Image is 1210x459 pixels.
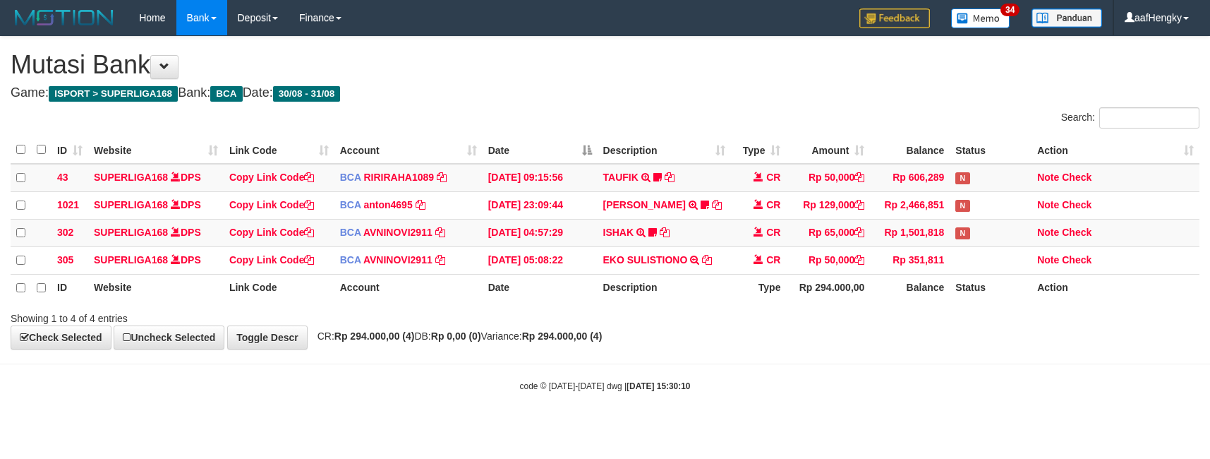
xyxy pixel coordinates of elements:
[52,136,88,164] th: ID: activate to sort column ascending
[11,7,118,28] img: MOTION_logo.png
[522,330,603,342] strong: Rp 294.000,00 (4)
[483,219,598,246] td: [DATE] 04:57:29
[227,326,308,350] a: Toggle Descr
[766,227,780,238] span: CR
[786,246,870,274] td: Rp 50,000
[210,86,242,102] span: BCA
[94,172,168,183] a: SUPERLIGA168
[431,330,481,342] strong: Rp 0,00 (0)
[598,136,732,164] th: Description: activate to sort column ascending
[766,199,780,210] span: CR
[11,326,111,350] a: Check Selected
[603,254,688,266] a: EKO SULISTIONO
[660,227,670,238] a: Copy ISHAK to clipboard
[603,172,639,183] a: TAUFIK
[1099,107,1199,129] input: Search:
[57,172,68,183] span: 43
[1062,227,1091,238] a: Check
[483,136,598,164] th: Date: activate to sort column descending
[950,274,1031,302] th: Status
[950,136,1031,164] th: Status
[1062,172,1091,183] a: Check
[786,219,870,246] td: Rp 65,000
[870,164,950,192] td: Rp 606,289
[483,274,598,302] th: Date
[334,136,483,164] th: Account: activate to sort column ascending
[114,326,224,350] a: Uncheck Selected
[57,227,73,238] span: 302
[88,164,224,192] td: DPS
[854,254,864,266] a: Copy Rp 50,000 to clipboard
[229,254,315,266] a: Copy Link Code
[340,254,361,266] span: BCA
[88,274,224,302] th: Website
[854,227,864,238] a: Copy Rp 65,000 to clipboard
[416,199,425,210] a: Copy anton4695 to clipboard
[363,227,432,238] a: AVNINOVI2911
[1037,254,1059,266] a: Note
[1000,4,1020,16] span: 34
[786,136,870,164] th: Amount: activate to sort column ascending
[1037,227,1059,238] a: Note
[483,191,598,219] td: [DATE] 23:09:44
[870,136,950,164] th: Balance
[1031,8,1102,28] img: panduan.png
[334,330,415,342] strong: Rp 294.000,00 (4)
[57,199,79,210] span: 1021
[731,274,786,302] th: Type
[766,254,780,266] span: CR
[603,199,686,210] a: [PERSON_NAME]
[224,136,334,164] th: Link Code: activate to sort column ascending
[854,172,864,183] a: Copy Rp 50,000 to clipboard
[88,246,224,274] td: DPS
[340,199,361,210] span: BCA
[1031,274,1199,302] th: Action
[363,254,432,266] a: AVNINOVI2911
[870,219,950,246] td: Rp 1,501,818
[1037,199,1059,210] a: Note
[437,172,447,183] a: Copy RIRIRAHA1089 to clipboard
[273,86,341,102] span: 30/08 - 31/08
[88,191,224,219] td: DPS
[665,172,674,183] a: Copy TAUFIK to clipboard
[340,172,361,183] span: BCA
[951,8,1010,28] img: Button%20Memo.svg
[363,172,434,183] a: RIRIRAHA1089
[435,254,445,266] a: Copy AVNINOVI2911 to clipboard
[363,199,412,210] a: anton4695
[870,274,950,302] th: Balance
[955,200,969,212] span: Has Note
[94,254,168,266] a: SUPERLIGA168
[88,219,224,246] td: DPS
[955,227,969,239] span: Has Note
[1031,136,1199,164] th: Action: activate to sort column ascending
[1061,107,1199,129] label: Search:
[603,227,634,238] a: ISHAK
[340,227,361,238] span: BCA
[229,227,315,238] a: Copy Link Code
[786,164,870,192] td: Rp 50,000
[483,246,598,274] td: [DATE] 05:08:22
[627,381,690,391] strong: [DATE] 15:30:10
[712,199,722,210] a: Copy SRI BASUKI to clipboard
[11,86,1199,100] h4: Game: Bank: Date:
[786,274,870,302] th: Rp 294.000,00
[224,274,334,302] th: Link Code
[11,306,494,326] div: Showing 1 to 4 of 4 entries
[731,136,786,164] th: Type: activate to sort column ascending
[1037,172,1059,183] a: Note
[49,86,178,102] span: ISPORT > SUPERLIGA168
[229,172,315,183] a: Copy Link Code
[11,51,1199,79] h1: Mutasi Bank
[859,8,930,28] img: Feedback.jpg
[870,246,950,274] td: Rp 351,811
[334,274,483,302] th: Account
[786,191,870,219] td: Rp 129,000
[955,172,969,184] span: Has Note
[57,254,73,266] span: 305
[854,199,864,210] a: Copy Rp 129,000 to clipboard
[598,274,732,302] th: Description
[435,227,445,238] a: Copy AVNINOVI2911 to clipboard
[88,136,224,164] th: Website: activate to sort column ascending
[1062,254,1091,266] a: Check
